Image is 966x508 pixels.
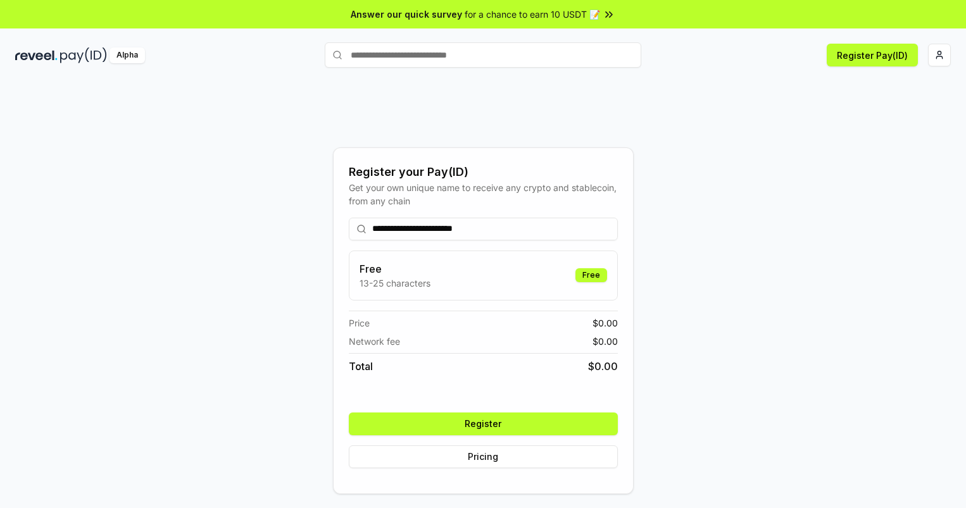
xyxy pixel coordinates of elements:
[349,316,370,330] span: Price
[593,316,618,330] span: $ 0.00
[593,335,618,348] span: $ 0.00
[465,8,600,21] span: for a chance to earn 10 USDT 📝
[827,44,918,66] button: Register Pay(ID)
[360,276,430,290] p: 13-25 characters
[349,181,618,208] div: Get your own unique name to receive any crypto and stablecoin, from any chain
[349,359,373,374] span: Total
[60,47,107,63] img: pay_id
[588,359,618,374] span: $ 0.00
[15,47,58,63] img: reveel_dark
[349,445,618,468] button: Pricing
[349,335,400,348] span: Network fee
[110,47,145,63] div: Alpha
[575,268,607,282] div: Free
[349,412,618,435] button: Register
[360,261,430,276] h3: Free
[349,163,618,181] div: Register your Pay(ID)
[351,8,462,21] span: Answer our quick survey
